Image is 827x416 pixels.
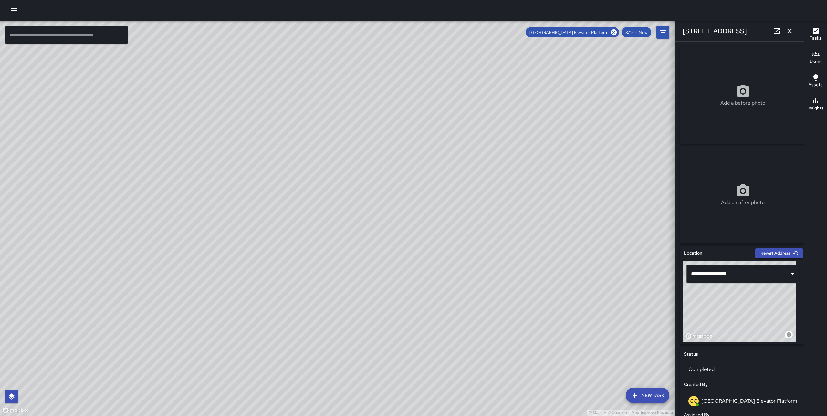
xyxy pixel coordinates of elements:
button: Users [804,47,827,70]
h6: Status [684,351,698,358]
h6: Insights [807,105,824,112]
div: [GEOGRAPHIC_DATA] Elevator Platform [526,27,619,37]
p: Add an after photo [721,199,765,206]
h6: Location [684,250,702,257]
button: Insights [804,93,827,116]
h6: Users [810,58,822,65]
button: Revert Address [755,248,803,258]
span: 8/15 — Now [622,30,651,35]
button: Open [788,269,797,278]
button: Tasks [804,23,827,47]
h6: Created By [684,381,707,388]
p: [GEOGRAPHIC_DATA] Elevator Platform [701,398,797,404]
span: [GEOGRAPHIC_DATA] Elevator Platform [526,30,612,35]
button: Filters [656,26,669,39]
h6: Tasks [810,35,822,42]
button: Assets [804,70,827,93]
p: CC [690,397,697,405]
p: Add a before photo [720,99,765,107]
h6: Assets [808,81,823,88]
h6: [STREET_ADDRESS] [683,26,747,36]
p: Completed [688,366,797,373]
button: New Task [626,388,669,403]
